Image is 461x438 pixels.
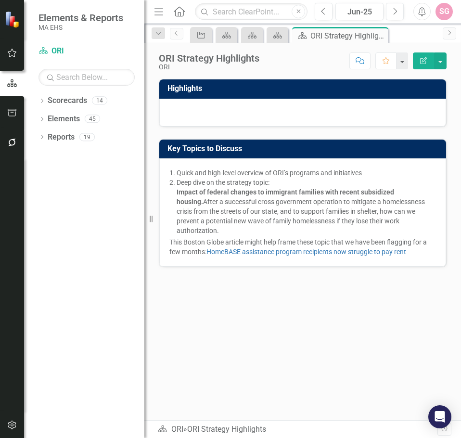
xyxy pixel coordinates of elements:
[206,248,406,256] a: HomeBASE assistance program recipients now struggle to pay rent
[48,114,80,125] a: Elements
[92,97,107,105] div: 14
[38,69,135,86] input: Search Below...
[169,237,436,257] p: This Boston Globe article might help frame these topic that we have been flagging for a few months:
[38,46,135,57] a: ORI
[187,425,266,434] div: ORI Strategy Highlights
[48,132,75,143] a: Reports
[159,64,259,71] div: ORI
[195,3,307,20] input: Search ClearPoint...
[5,11,22,28] img: ClearPoint Strategy
[335,3,384,20] button: Jun-25
[167,84,441,93] h3: Highlights
[167,144,441,153] h3: Key Topics to Discuss
[159,53,259,64] div: ORI Strategy Highlights
[310,30,386,42] div: ORI Strategy Highlights
[79,133,95,141] div: 19
[339,6,380,18] div: Jun-25
[38,24,123,31] small: MA EHS
[85,115,100,123] div: 45
[428,405,451,428] div: Open Intercom Messenger
[435,3,453,20] button: SG
[177,188,394,206] strong: Impact of federal changes to immigrant families with recent subsidized housing.
[171,425,183,434] a: ORI
[158,424,437,435] div: »
[48,95,87,106] a: Scorecards
[38,12,123,24] span: Elements & Reports
[177,178,436,235] li: Deep dive on the strategy topic: After a successful cross government operation to mitigate a home...
[177,168,436,178] li: Quick and high-level overview of ORI’s programs and initiatives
